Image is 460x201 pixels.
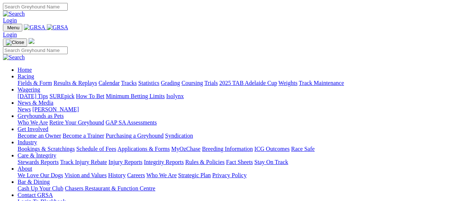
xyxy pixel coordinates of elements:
[171,146,201,152] a: MyOzChase
[18,100,53,106] a: News & Media
[127,172,145,178] a: Careers
[18,86,40,93] a: Wagering
[98,80,120,86] a: Calendar
[53,80,97,86] a: Results & Replays
[185,159,225,165] a: Rules & Policies
[3,54,25,61] img: Search
[47,24,68,31] img: GRSA
[106,119,157,126] a: GAP SA Assessments
[18,146,75,152] a: Bookings & Scratchings
[18,119,457,126] div: Greyhounds as Pets
[254,146,289,152] a: ICG Outcomes
[146,172,177,178] a: Who We Are
[18,113,64,119] a: Greyhounds as Pets
[64,172,106,178] a: Vision and Values
[29,38,34,44] img: logo-grsa-white.png
[121,80,137,86] a: Tracks
[18,133,457,139] div: Get Involved
[24,24,45,31] img: GRSA
[18,93,48,99] a: [DATE] Tips
[18,159,457,165] div: Care & Integrity
[219,80,277,86] a: 2025 TAB Adelaide Cup
[108,172,126,178] a: History
[18,152,56,159] a: Care & Integrity
[76,93,105,99] a: How To Bet
[18,185,63,191] a: Cash Up Your Club
[63,133,104,139] a: Become a Trainer
[212,172,247,178] a: Privacy Policy
[18,172,457,179] div: About
[18,185,457,192] div: Bar & Dining
[226,159,253,165] a: Fact Sheets
[18,179,50,185] a: Bar & Dining
[18,106,31,112] a: News
[166,93,184,99] a: Isolynx
[144,159,184,165] a: Integrity Reports
[161,80,180,86] a: Grading
[299,80,344,86] a: Track Maintenance
[18,133,61,139] a: Become an Owner
[278,80,298,86] a: Weights
[3,3,68,11] input: Search
[106,133,164,139] a: Purchasing a Greyhound
[18,139,37,145] a: Industry
[3,38,27,46] button: Toggle navigation
[182,80,203,86] a: Coursing
[18,159,59,165] a: Stewards Reports
[18,126,48,132] a: Get Involved
[3,31,17,38] a: Login
[18,172,63,178] a: We Love Our Dogs
[202,146,253,152] a: Breeding Information
[18,192,53,198] a: Contact GRSA
[18,119,48,126] a: Who We Are
[18,67,32,73] a: Home
[65,185,155,191] a: Chasers Restaurant & Function Centre
[6,40,24,45] img: Close
[18,80,457,86] div: Racing
[3,11,25,17] img: Search
[7,25,19,30] span: Menu
[18,73,34,79] a: Racing
[76,146,116,152] a: Schedule of Fees
[60,159,107,165] a: Track Injury Rebate
[138,80,160,86] a: Statistics
[49,119,104,126] a: Retire Your Greyhound
[165,133,193,139] a: Syndication
[18,93,457,100] div: Wagering
[254,159,288,165] a: Stay On Track
[108,159,142,165] a: Injury Reports
[291,146,314,152] a: Race Safe
[3,46,68,54] input: Search
[3,24,22,31] button: Toggle navigation
[3,17,17,23] a: Login
[106,93,165,99] a: Minimum Betting Limits
[18,80,52,86] a: Fields & Form
[49,93,74,99] a: SUREpick
[204,80,218,86] a: Trials
[32,106,79,112] a: [PERSON_NAME]
[117,146,170,152] a: Applications & Forms
[18,165,32,172] a: About
[178,172,211,178] a: Strategic Plan
[18,106,457,113] div: News & Media
[18,146,457,152] div: Industry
